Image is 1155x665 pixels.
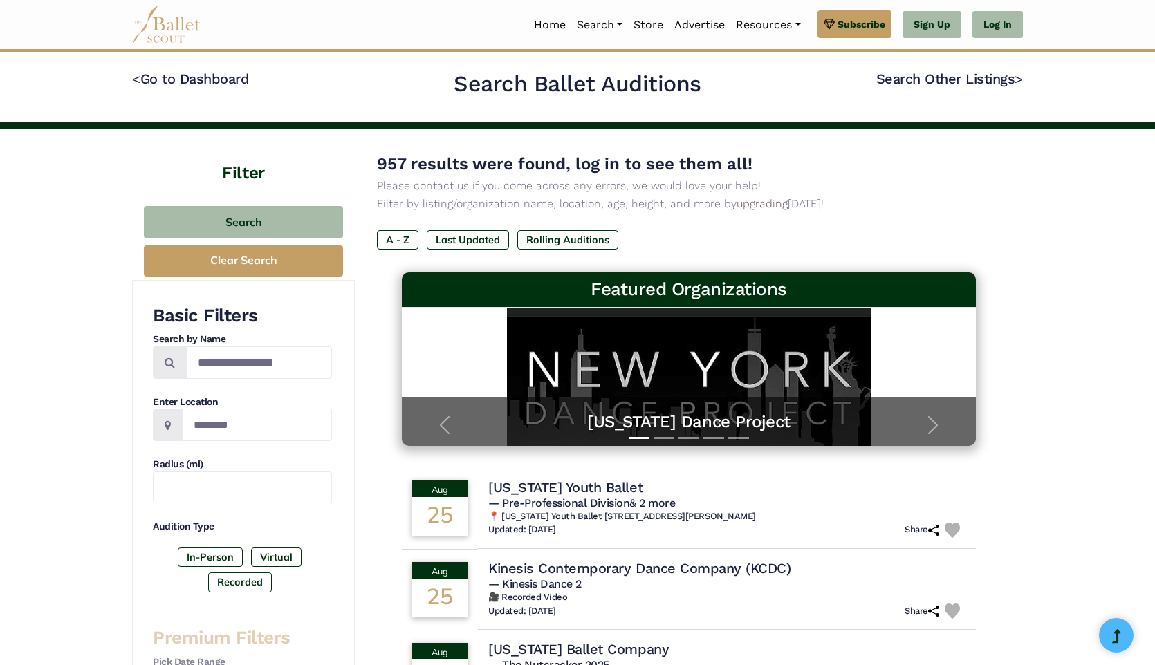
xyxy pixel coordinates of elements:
h3: Premium Filters [153,626,332,650]
p: Filter by listing/organization name, location, age, height, and more by [DATE]! [377,195,1001,213]
label: In-Person [178,547,243,567]
input: Location [182,409,332,441]
div: Aug [412,562,468,579]
h4: Search by Name [153,332,332,346]
a: <Go to Dashboard [132,71,249,87]
h4: Kinesis Contemporary Dance Company (KCDC) [488,559,791,577]
div: 25 [412,579,468,617]
label: Virtual [251,547,302,567]
code: > [1015,70,1023,87]
h4: Filter [132,129,355,185]
h6: 📍 [US_STATE] Youth Ballet [STREET_ADDRESS][PERSON_NAME] [488,511,965,523]
div: Aug [412,480,468,497]
h3: Basic Filters [153,304,332,328]
img: gem.svg [824,17,835,32]
h6: Share [905,524,939,536]
h4: Radius (mi) [153,458,332,471]
a: Store [628,10,669,39]
a: Log In [972,11,1023,39]
input: Search by names... [186,346,332,379]
a: Sign Up [903,11,961,39]
h4: Audition Type [153,520,332,534]
div: 25 [412,497,468,536]
a: Search [571,10,628,39]
button: Slide 3 [678,430,699,446]
a: Resources [730,10,806,39]
a: Home [528,10,571,39]
button: Slide 2 [654,430,674,446]
h4: Enter Location [153,395,332,409]
button: Clear Search [144,245,343,277]
a: Subscribe [817,10,891,38]
button: Search [144,206,343,238]
p: Please contact us if you come across any errors, we would love your help! [377,177,1001,195]
button: Slide 4 [703,430,724,446]
span: — Pre-Professional Division [488,496,675,509]
h6: Updated: [DATE] [488,606,556,617]
h6: 🎥 Recorded Video [488,592,965,603]
span: — Kinesis Dance 2 [488,577,582,590]
button: Slide 5 [728,430,749,446]
span: 957 results were found, log in to see them all! [377,154,752,174]
h2: Search Ballet Auditions [454,70,701,99]
span: Subscribe [838,17,885,32]
h4: [US_STATE] Ballet Company [488,640,669,658]
label: Recorded [208,572,272,592]
a: Advertise [669,10,730,39]
button: Slide 1 [629,430,649,446]
label: Last Updated [427,230,509,250]
label: A - Z [377,230,418,250]
a: upgrading [737,197,788,210]
a: [US_STATE] Dance Project [416,411,962,433]
div: Aug [412,643,468,659]
h3: Featured Organizations [413,278,965,301]
a: Search Other Listings> [876,71,1023,87]
a: & 2 more [629,496,675,509]
h6: Updated: [DATE] [488,524,556,536]
code: < [132,70,140,87]
label: Rolling Auditions [517,230,618,250]
h6: Share [905,606,939,617]
h4: [US_STATE] Youth Ballet [488,478,643,496]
